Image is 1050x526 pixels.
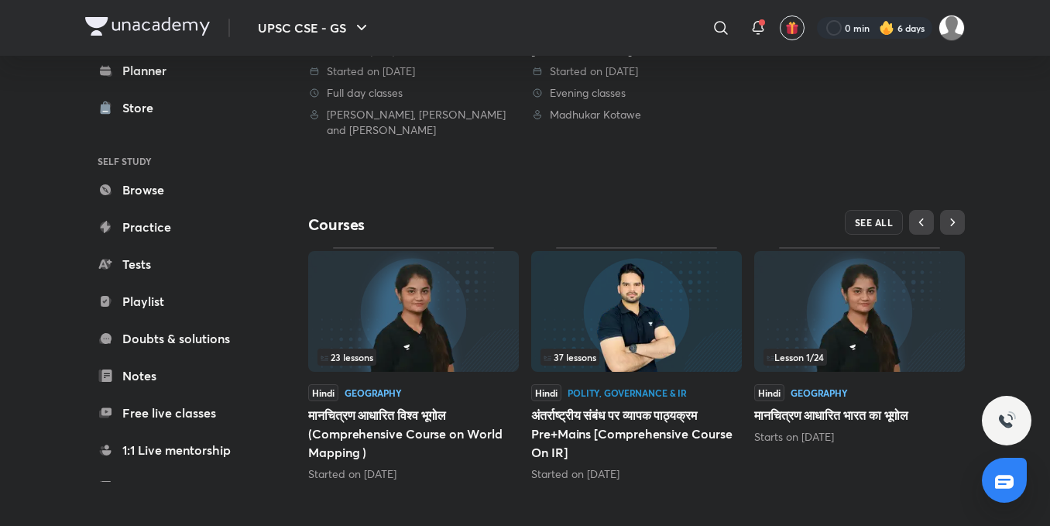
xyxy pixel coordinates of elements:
img: Thumbnail [308,251,519,372]
div: मानचित्रण आधारित भारत का भूगोल [754,247,965,444]
div: infosection [763,349,956,366]
button: avatar [780,15,805,40]
h5: मानचित्रण आधारित विश्व भूगोल (Comprehensive Course on World Mapping ) [308,406,519,462]
div: Full day classes [308,85,519,101]
img: Thumbnail [754,251,965,372]
div: infocontainer [317,349,510,366]
a: Free live classes [85,397,265,428]
div: Started on Aug 11 [308,466,519,482]
h4: Courses [308,215,637,235]
h6: SELF STUDY [85,148,265,174]
div: infosection [540,349,733,366]
div: Evening classes [531,85,742,101]
span: Hindi [754,384,784,401]
div: infocontainer [540,349,733,366]
a: Planner [85,55,265,86]
a: Company Logo [85,17,210,40]
div: Atul Jain, Apoorva Rajput and Nipun Alambayan [308,107,519,138]
div: Polity, Governance & IR [568,388,687,397]
a: Unacademy books [85,472,265,503]
a: Doubts & solutions [85,323,265,354]
span: Hindi [531,384,561,401]
img: Thumbnail [531,251,742,372]
img: Company Logo [85,17,210,36]
div: left [540,349,733,366]
div: Geography [791,388,848,397]
div: Geography [345,388,402,397]
h5: अंतर्राष्ट्रीय संबंध पर व्यापक पाठ्यक्रम Pre+Mains [Comprehensive Course On IR] [531,406,742,462]
a: Playlist [85,286,265,317]
img: streak [879,20,894,36]
div: Starts on Sep 8 [754,429,965,445]
div: Madhukar Kotawe [531,107,742,122]
a: Store [85,92,265,123]
div: infosection [317,349,510,366]
span: SEE ALL [855,217,894,228]
img: avatar [785,21,799,35]
img: Komal [938,15,965,41]
div: infocontainer [763,349,956,366]
a: Practice [85,211,265,242]
div: left [763,349,956,366]
div: मानचित्रण आधारित विश्व भूगोल (Comprehensive Course on World Mapping ) [308,247,519,481]
a: Browse [85,174,265,205]
span: Hindi [308,384,338,401]
a: 1:1 Live mentorship [85,435,265,466]
a: Notes [85,360,265,391]
button: UPSC CSE - GS [249,12,380,43]
span: 23 lessons [321,352,373,362]
img: ttu [997,411,1016,430]
span: 37 lessons [544,352,596,362]
span: Lesson 1 / 24 [767,352,824,362]
div: Started on 7 Aug 2025 [531,64,742,79]
div: Started on 11 Aug 2025 [308,64,519,79]
h5: मानचित्रण आधारित भारत का भूगोल [754,406,965,425]
button: SEE ALL [845,210,904,235]
div: Store [122,98,163,117]
div: अंतर्राष्ट्रीय संबंध पर व्यापक पाठ्यक्रम Pre+Mains [Comprehensive Course On IR] [531,247,742,481]
div: Started on Jul 8 [531,466,742,482]
div: left [317,349,510,366]
a: Tests [85,249,265,280]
